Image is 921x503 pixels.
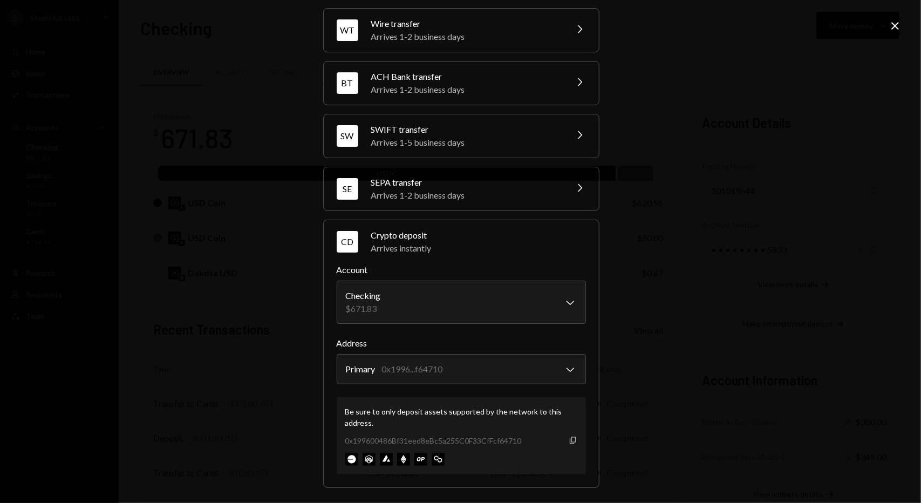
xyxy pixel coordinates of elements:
div: SE [337,178,358,200]
div: SWIFT transfer [371,123,560,136]
label: Address [337,337,586,350]
div: Arrives instantly [371,242,586,255]
div: SEPA transfer [371,176,560,189]
div: SW [337,125,358,147]
div: Arrives 1-5 business days [371,136,560,149]
img: arbitrum-mainnet [363,453,376,466]
button: SESEPA transferArrives 1-2 business days [324,167,599,210]
div: ACH Bank transfer [371,70,560,83]
div: 0x199600486Bf31eed8eBc5a255C0F33CfFcf64710 [345,435,522,446]
div: Arrives 1-2 business days [371,83,560,96]
button: CDCrypto depositArrives instantly [324,220,599,263]
div: Wire transfer [371,17,560,30]
div: 0x1996...f64710 [382,363,443,376]
button: WTWire transferArrives 1-2 business days [324,9,599,52]
button: SWSWIFT transferArrives 1-5 business days [324,114,599,158]
div: Arrives 1-2 business days [371,189,560,202]
div: WT [337,19,358,41]
label: Account [337,263,586,276]
button: Account [337,281,586,324]
div: Arrives 1-2 business days [371,30,560,43]
img: optimism-mainnet [414,453,427,466]
div: CD [337,231,358,253]
img: polygon-mainnet [432,453,445,466]
button: Address [337,354,586,384]
div: CDCrypto depositArrives instantly [337,263,586,474]
div: Be sure to only deposit assets supported by the network to this address. [345,406,577,429]
img: ethereum-mainnet [397,453,410,466]
button: BTACH Bank transferArrives 1-2 business days [324,62,599,105]
img: avalanche-mainnet [380,453,393,466]
div: Crypto deposit [371,229,586,242]
div: BT [337,72,358,94]
img: base-mainnet [345,453,358,466]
